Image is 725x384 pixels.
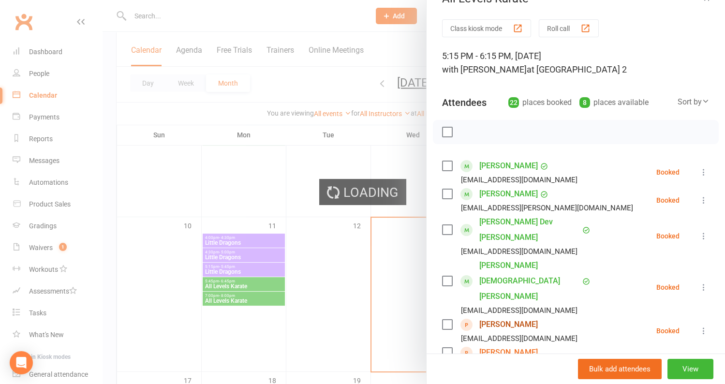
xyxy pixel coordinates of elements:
div: Booked [656,197,680,204]
div: [EMAIL_ADDRESS][PERSON_NAME][DOMAIN_NAME] [461,202,633,214]
a: [PERSON_NAME] [479,317,538,332]
div: 5:15 PM - 6:15 PM, [DATE] [442,49,710,76]
button: Class kiosk mode [442,19,531,37]
a: [PERSON_NAME] [DEMOGRAPHIC_DATA][PERSON_NAME] [479,258,580,304]
div: 8 [579,97,590,108]
a: [PERSON_NAME] [479,345,538,360]
div: places booked [508,96,572,109]
div: [EMAIL_ADDRESS][DOMAIN_NAME] [461,174,577,186]
div: Sort by [678,96,710,108]
button: View [667,359,713,379]
div: [EMAIL_ADDRESS][DOMAIN_NAME] [461,304,577,317]
span: with [PERSON_NAME] [442,64,527,74]
div: 22 [508,97,519,108]
div: places available [579,96,649,109]
button: Roll call [539,19,599,37]
button: Bulk add attendees [578,359,662,379]
a: [PERSON_NAME] Dev [PERSON_NAME] [479,214,580,245]
div: Open Intercom Messenger [10,351,33,374]
div: Attendees [442,96,487,109]
a: [PERSON_NAME] [479,158,538,174]
span: at [GEOGRAPHIC_DATA] 2 [527,64,627,74]
div: [EMAIL_ADDRESS][DOMAIN_NAME] [461,245,577,258]
div: [EMAIL_ADDRESS][DOMAIN_NAME] [461,332,577,345]
a: [PERSON_NAME] [479,186,538,202]
div: Booked [656,284,680,291]
div: Booked [656,327,680,334]
div: Booked [656,169,680,176]
div: Booked [656,233,680,239]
